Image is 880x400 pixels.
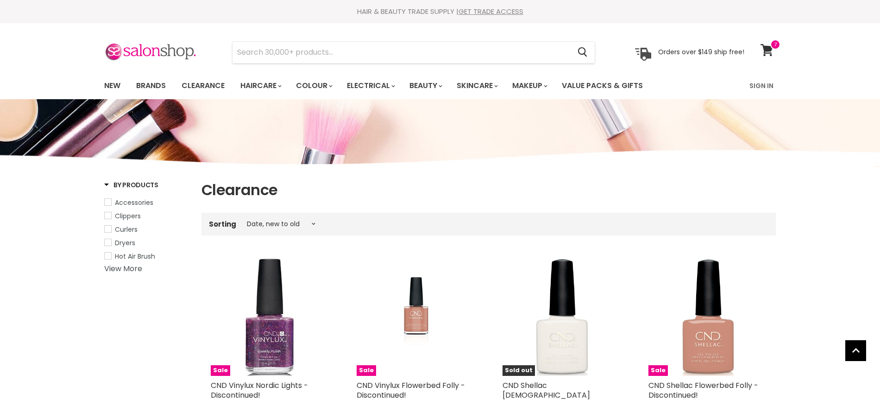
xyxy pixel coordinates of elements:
h3: By Products [104,180,158,190]
a: Beauty [402,76,448,95]
span: Accessories [115,198,153,207]
a: GET TRADE ACCESS [459,6,523,16]
span: Sold out [503,365,535,376]
span: Sale [211,365,230,376]
a: Brands [129,76,173,95]
img: CND Vinylux Flowerbed Folly - Discontinued! [373,258,459,376]
span: Dryers [115,238,135,248]
a: Clippers [104,211,190,221]
span: Curlers [115,225,138,234]
span: Sale [648,365,668,376]
a: Accessories [104,197,190,208]
label: Sorting [209,220,236,228]
input: Search [233,42,570,63]
a: View More [104,263,142,274]
a: Colour [289,76,338,95]
span: Clippers [115,211,141,221]
a: Value Packs & Gifts [555,76,650,95]
a: CND Shellac Flowerbed Folly - Discontinued!Sale [648,258,767,376]
a: CND Vinylux Nordic Lights - Discontinued!Sale [211,258,329,376]
a: Haircare [233,76,287,95]
p: Orders over $149 ship free! [658,48,744,56]
a: Hot Air Brush [104,251,190,261]
div: HAIR & BEAUTY TRADE SUPPLY | [93,7,787,16]
a: New [97,76,127,95]
img: CND Shellac Flowerbed Folly - Discontinued! [648,258,767,376]
form: Product [232,41,595,63]
span: Hot Air Brush [115,252,155,261]
a: CND Vinylux Flowerbed Folly - Discontinued!Sale [357,258,475,376]
span: Sale [357,365,376,376]
ul: Main menu [97,72,697,99]
a: Electrical [340,76,401,95]
a: Clearance [175,76,232,95]
a: CND Shellac Lady Lilly - Discontinued!Sold out [503,258,621,376]
img: CND Shellac Lady Lilly - Discontinued! [503,258,621,376]
a: Skincare [450,76,503,95]
button: Search [570,42,595,63]
a: Curlers [104,224,190,235]
a: Sign In [744,76,779,95]
h1: Clearance [201,180,776,200]
a: Makeup [505,76,553,95]
nav: Main [93,72,787,99]
img: CND Vinylux Nordic Lights - Discontinued! [211,258,329,376]
a: Dryers [104,238,190,248]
